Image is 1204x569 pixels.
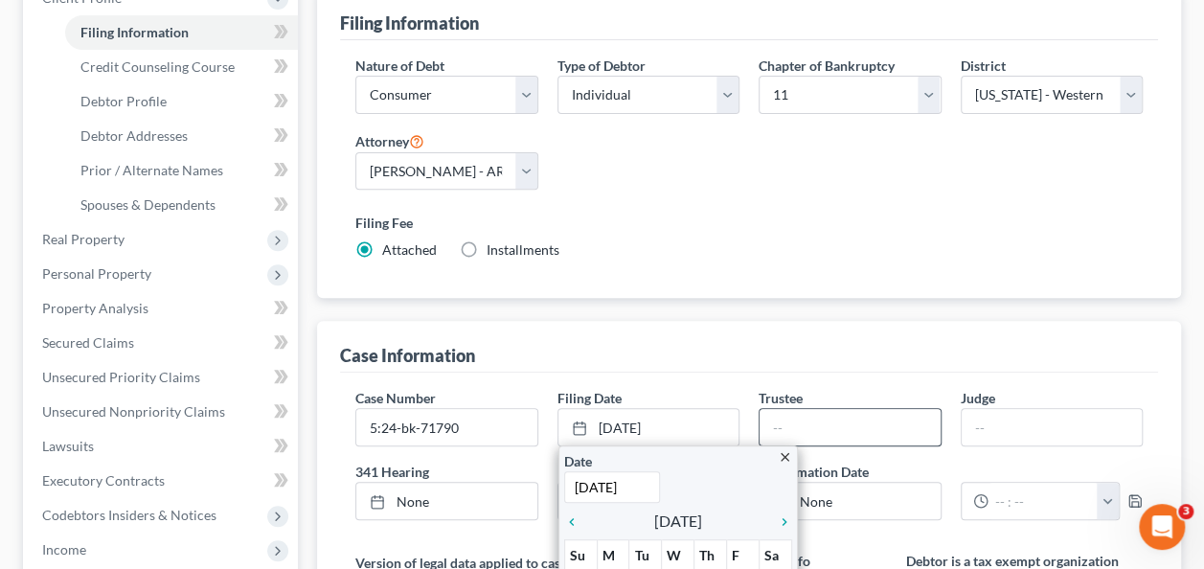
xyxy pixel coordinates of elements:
label: Confirmation Date [749,462,1152,482]
a: Filing Information [65,15,298,50]
span: Installments [487,241,559,258]
label: Nature of Debt [355,56,444,76]
a: Debtor Addresses [65,119,298,153]
label: Filing Fee [355,213,1143,233]
span: Income [42,541,86,558]
span: Prior / Alternate Names [80,162,223,178]
i: chevron_right [767,514,792,530]
input: -- [760,409,940,445]
span: Secured Claims [42,334,134,351]
span: Unsecured Nonpriority Claims [42,403,225,420]
iframe: Intercom live chat [1139,504,1185,550]
span: Spouses & Dependents [80,196,216,213]
a: Lawsuits [27,429,298,464]
span: 3 [1178,504,1193,519]
div: Filing Information [340,11,479,34]
a: Credit Counseling Course [65,50,298,84]
label: Date [564,451,592,471]
input: -- : -- [988,483,1098,519]
div: Case Information [340,344,475,367]
span: Codebtors Insiders & Notices [42,507,216,523]
span: [DATE] [654,510,702,533]
a: close [778,445,792,467]
input: -- [962,409,1142,445]
label: District [961,56,1006,76]
a: Property Analysis [27,291,298,326]
a: Secured Claims [27,326,298,360]
span: Credit Counseling Course [80,58,235,75]
span: Real Property [42,231,125,247]
span: Filing Information [80,24,189,40]
span: Executory Contracts [42,472,165,489]
span: Debtor Profile [80,93,167,109]
a: Prior / Alternate Names [65,153,298,188]
span: Unsecured Priority Claims [42,369,200,385]
a: Spouses & Dependents [65,188,298,222]
span: Attached [382,241,437,258]
span: Property Analysis [42,300,148,316]
a: chevron_left [564,510,589,533]
label: Case Number [355,388,436,408]
i: close [778,450,792,465]
label: Type of Debtor [557,56,646,76]
input: Enter case number... [356,409,536,445]
label: 341 Hearing [346,462,749,482]
label: Attorney [355,129,424,152]
label: Trustee [759,388,803,408]
i: chevron_left [564,514,589,530]
a: None [760,483,940,519]
a: chevron_right [767,510,792,533]
a: Debtor Profile [65,84,298,119]
a: [DATE] [558,409,738,445]
label: Judge [961,388,995,408]
input: 1/1/2013 [564,471,660,503]
label: Chapter of Bankruptcy [759,56,895,76]
a: None [356,483,536,519]
a: Executory Contracts [27,464,298,498]
span: Lawsuits [42,438,94,454]
span: Personal Property [42,265,151,282]
a: Unsecured Priority Claims [27,360,298,395]
a: Unsecured Nonpriority Claims [27,395,298,429]
label: Filing Date [557,388,622,408]
span: Debtor Addresses [80,127,188,144]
